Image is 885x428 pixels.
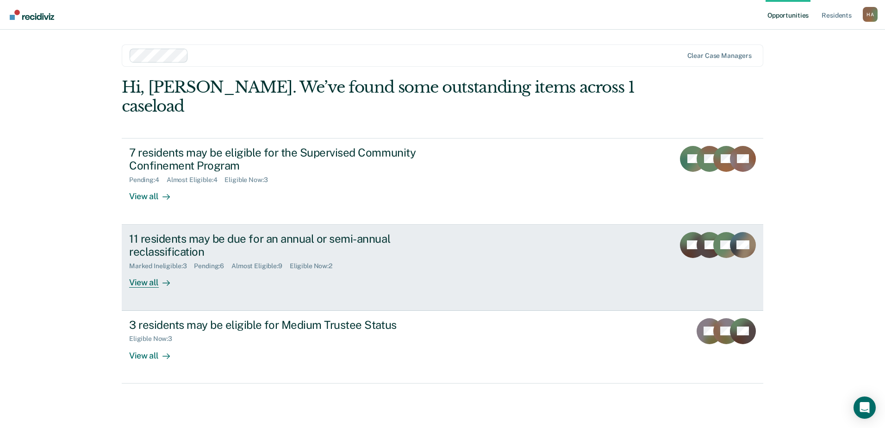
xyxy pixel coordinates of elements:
div: Almost Eligible : 9 [231,262,290,270]
div: Pending : 4 [129,176,167,184]
a: 3 residents may be eligible for Medium Trustee StatusEligible Now:3View all [122,311,763,384]
div: Marked Ineligible : 3 [129,262,194,270]
div: 7 residents may be eligible for the Supervised Community Confinement Program [129,146,454,173]
div: Eligible Now : 3 [129,335,180,343]
div: 3 residents may be eligible for Medium Trustee Status [129,318,454,332]
a: 7 residents may be eligible for the Supervised Community Confinement ProgramPending:4Almost Eligi... [122,138,763,225]
div: 11 residents may be due for an annual or semi-annual reclassification [129,232,454,259]
div: Pending : 6 [194,262,231,270]
div: View all [129,343,181,361]
div: Almost Eligible : 4 [167,176,225,184]
button: Profile dropdown button [863,7,878,22]
img: Recidiviz [10,10,54,20]
div: Eligible Now : 2 [290,262,340,270]
div: H A [863,7,878,22]
div: View all [129,270,181,288]
a: 11 residents may be due for an annual or semi-annual reclassificationMarked Ineligible:3Pending:6... [122,225,763,311]
div: Open Intercom Messenger [854,397,876,419]
div: Clear case managers [687,52,752,60]
div: View all [129,184,181,202]
div: Hi, [PERSON_NAME]. We’ve found some outstanding items across 1 caseload [122,78,635,116]
div: Eligible Now : 3 [224,176,275,184]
